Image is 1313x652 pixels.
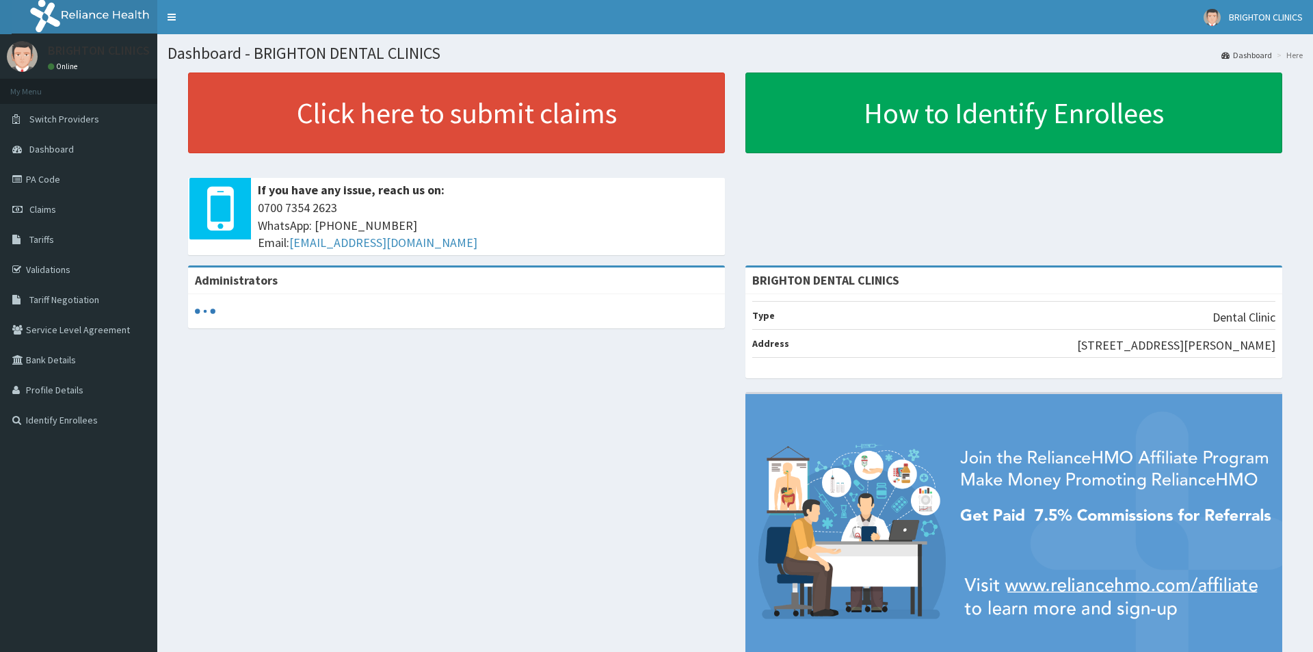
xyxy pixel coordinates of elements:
[195,301,215,322] svg: audio-loading
[289,235,477,250] a: [EMAIL_ADDRESS][DOMAIN_NAME]
[258,199,718,252] span: 0700 7354 2623 WhatsApp: [PHONE_NUMBER] Email:
[188,73,725,153] a: Click here to submit claims
[29,113,99,125] span: Switch Providers
[7,41,38,72] img: User Image
[1273,49,1303,61] li: Here
[258,182,445,198] b: If you have any issue, reach us on:
[48,44,150,57] p: BRIGHTON CLINICS
[29,233,54,246] span: Tariffs
[48,62,81,71] a: Online
[752,272,899,288] strong: BRIGHTON DENTAL CLINICS
[29,294,99,306] span: Tariff Negotiation
[1212,309,1275,326] p: Dental Clinic
[1204,9,1221,26] img: User Image
[745,73,1282,153] a: How to Identify Enrollees
[195,272,278,288] b: Administrators
[752,309,775,322] b: Type
[1221,49,1272,61] a: Dashboard
[29,143,74,155] span: Dashboard
[752,337,789,350] b: Address
[168,44,1303,62] h1: Dashboard - BRIGHTON DENTAL CLINICS
[1077,337,1275,354] p: [STREET_ADDRESS][PERSON_NAME]
[1229,11,1303,23] span: BRIGHTON CLINICS
[29,203,56,216] span: Claims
